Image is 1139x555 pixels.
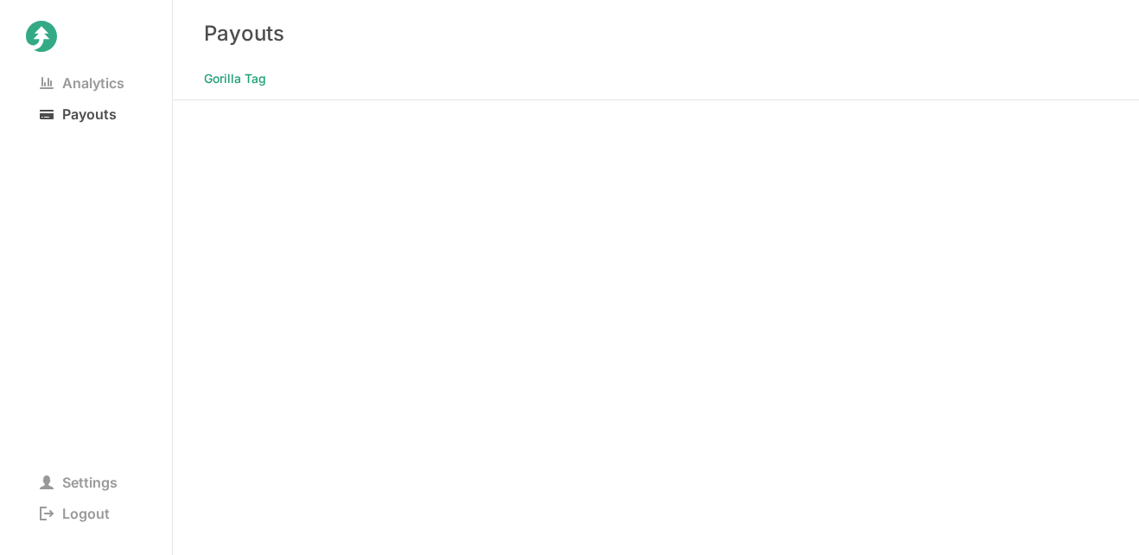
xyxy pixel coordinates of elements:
[26,102,130,126] span: Payouts
[26,71,138,95] span: Analytics
[26,501,124,526] span: Logout
[26,470,131,494] span: Settings
[204,67,266,91] span: Gorilla Tag
[204,21,284,46] h3: Payouts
